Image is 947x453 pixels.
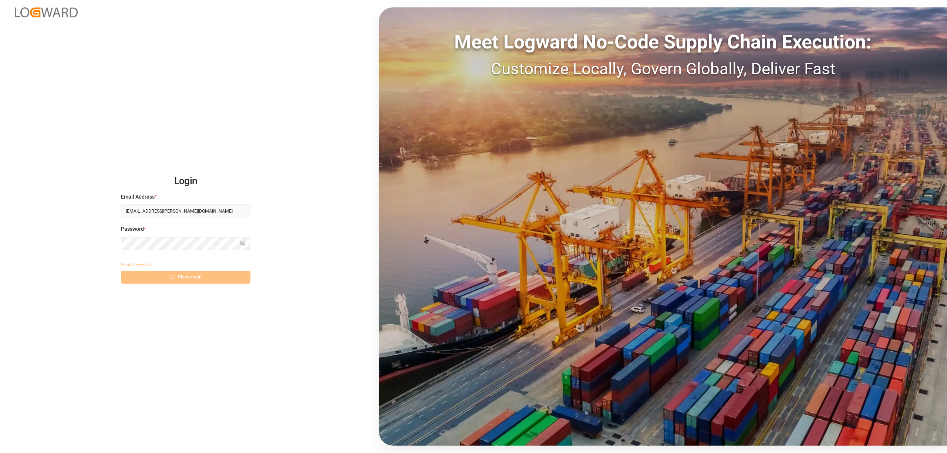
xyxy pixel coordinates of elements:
[121,169,250,193] h2: Login
[379,28,947,57] div: Meet Logward No-Code Supply Chain Execution:
[121,225,144,233] span: Password
[121,204,250,217] input: Enter your email
[379,57,947,81] div: Customize Locally, Govern Globally, Deliver Fast
[15,7,78,17] img: Logward_new_orange.png
[121,193,155,201] span: Email Address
